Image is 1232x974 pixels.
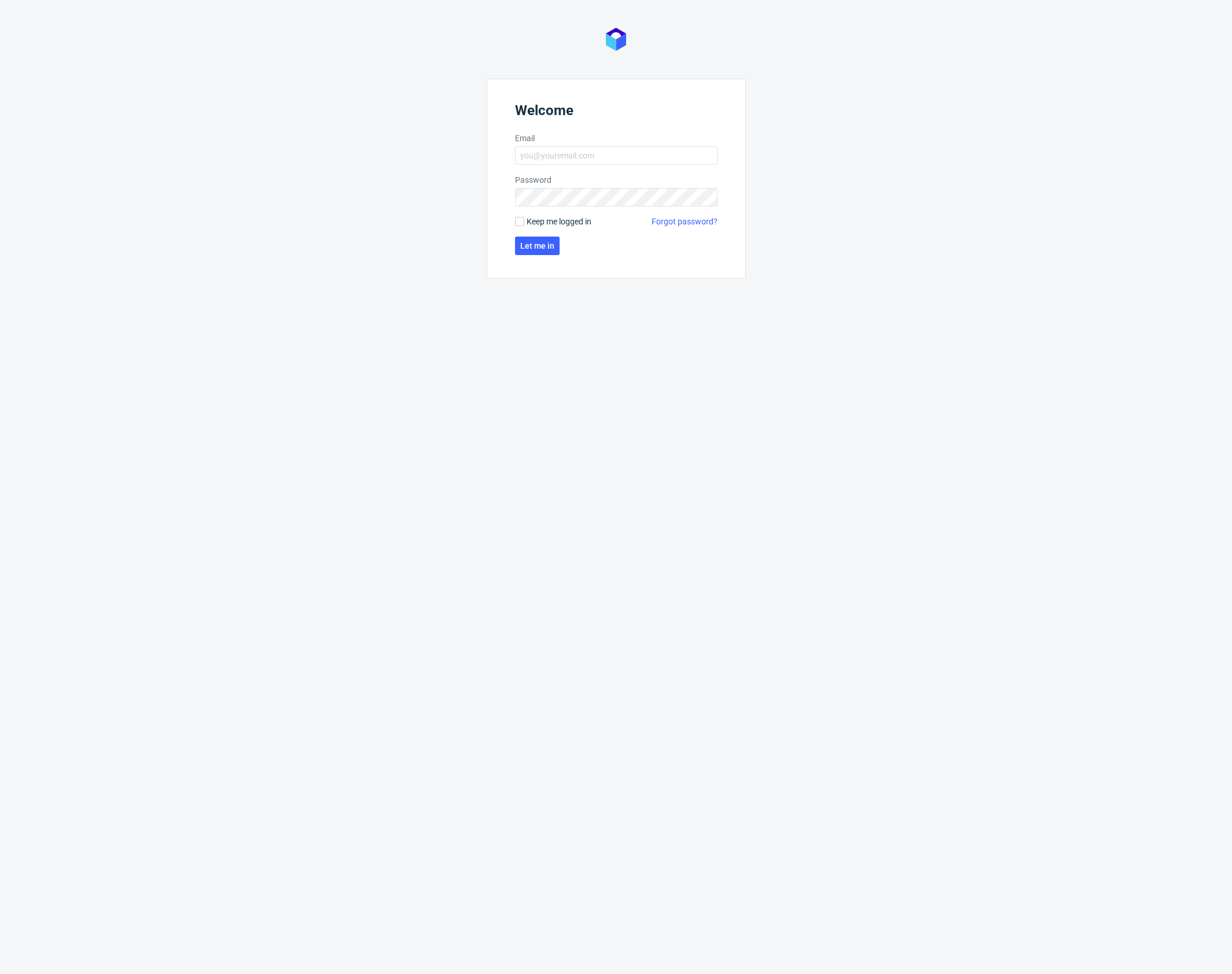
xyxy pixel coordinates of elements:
a: Forgot password? [652,216,718,227]
span: Let me in [520,242,554,250]
label: Password [515,174,718,186]
header: Welcome [515,102,718,123]
label: Email [515,132,718,144]
button: Let me in [515,237,560,255]
input: you@youremail.com [515,146,718,165]
span: Keep me logged in [527,216,591,227]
